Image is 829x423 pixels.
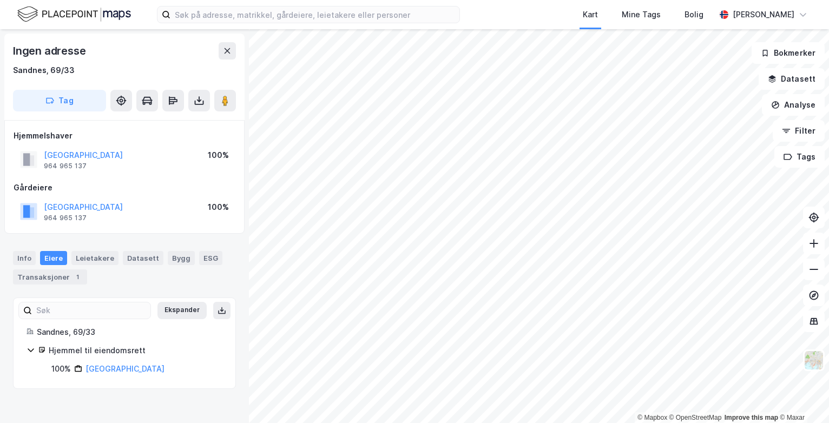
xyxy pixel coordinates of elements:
div: 100% [208,201,229,214]
div: Hjemmelshaver [14,129,235,142]
button: Ekspander [157,302,207,319]
div: 100% [51,362,71,375]
div: [PERSON_NAME] [733,8,794,21]
div: Gårdeiere [14,181,235,194]
a: [GEOGRAPHIC_DATA] [85,364,165,373]
div: Sandnes, 69/33 [13,64,75,77]
input: Søk [32,302,150,319]
div: ESG [199,251,222,265]
a: OpenStreetMap [669,414,722,421]
div: Leietakere [71,251,119,265]
div: Bygg [168,251,195,265]
div: Datasett [123,251,163,265]
button: Bokmerker [752,42,825,64]
div: Eiere [40,251,67,265]
a: Improve this map [725,414,778,421]
div: Info [13,251,36,265]
img: Z [804,350,824,371]
button: Tag [13,90,106,111]
input: Søk på adresse, matrikkel, gårdeiere, leietakere eller personer [170,6,459,23]
div: Kart [583,8,598,21]
a: Mapbox [637,414,667,421]
button: Filter [773,120,825,142]
button: Tags [774,146,825,168]
button: Datasett [759,68,825,90]
iframe: Chat Widget [775,371,829,423]
img: logo.f888ab2527a4732fd821a326f86c7f29.svg [17,5,131,24]
div: 964 965 137 [44,214,87,222]
div: 1 [72,272,83,282]
button: Analyse [762,94,825,116]
div: Ingen adresse [13,42,88,60]
div: Bolig [685,8,703,21]
div: Mine Tags [622,8,661,21]
div: Hjemmel til eiendomsrett [49,344,222,357]
div: Kontrollprogram for chat [775,371,829,423]
div: 964 965 137 [44,162,87,170]
div: 100% [208,149,229,162]
div: Sandnes, 69/33 [37,326,222,339]
div: Transaksjoner [13,269,87,285]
